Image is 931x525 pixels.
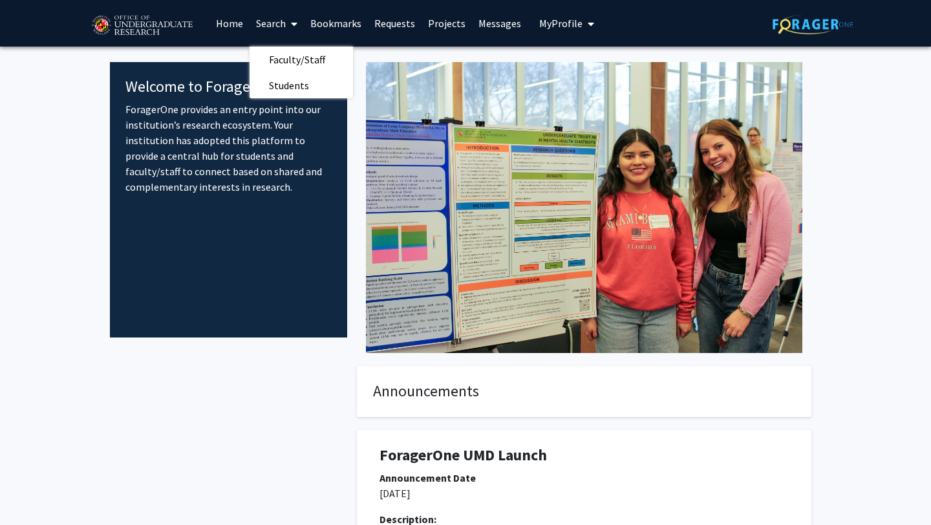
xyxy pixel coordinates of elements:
h1: ForagerOne UMD Launch [380,446,789,465]
img: University of Maryland Logo [87,10,197,42]
p: ForagerOne provides an entry point into our institution’s research ecosystem. Your institution ha... [125,102,332,195]
h4: Welcome to ForagerOne [125,78,332,96]
a: Messages [472,1,528,46]
span: Faculty/Staff [250,47,345,72]
a: Home [209,1,250,46]
img: ForagerOne Logo [773,14,853,34]
span: My Profile [539,17,583,30]
a: Bookmarks [304,1,368,46]
a: Projects [422,1,472,46]
p: [DATE] [380,486,789,501]
a: Faculty/Staff [250,50,353,69]
div: Announcement Date [380,470,789,486]
span: Students [250,72,328,98]
iframe: Chat [10,467,55,515]
h4: Announcements [373,382,795,401]
a: Requests [368,1,422,46]
a: Search [250,1,304,46]
a: Students [250,76,353,95]
img: Cover Image [366,62,802,353]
